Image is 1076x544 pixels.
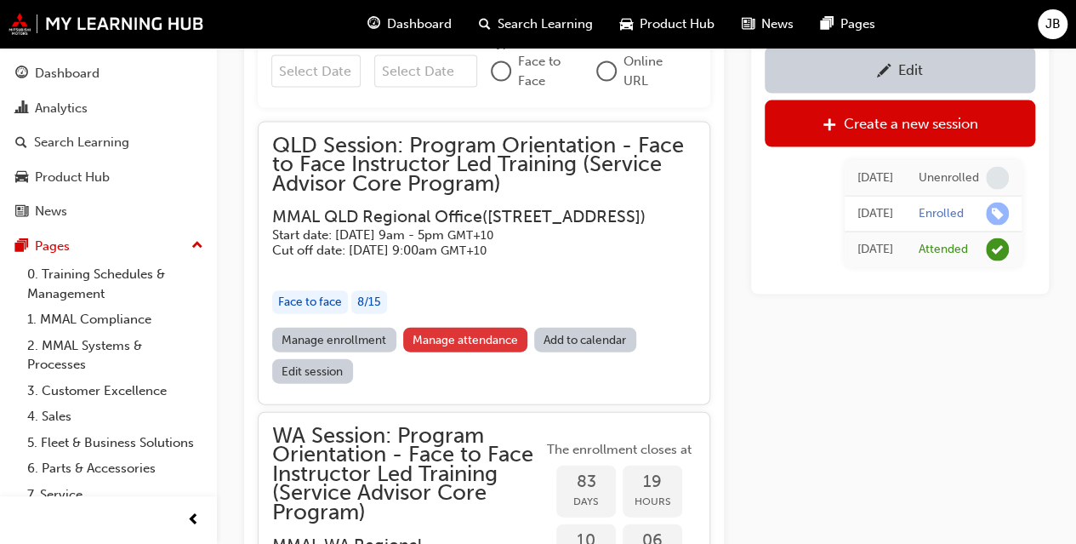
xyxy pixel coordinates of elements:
[20,261,210,306] a: 0. Training Schedules & Management
[919,169,979,186] div: Unenrolled
[15,135,27,151] span: search-icon
[7,196,210,227] a: News
[15,101,28,117] span: chart-icon
[35,237,70,256] div: Pages
[728,7,807,42] a: news-iconNews
[20,404,210,430] a: 4. Sales
[20,482,210,508] a: 7. Service
[367,14,380,35] span: guage-icon
[518,52,583,90] span: Face to Face
[35,168,110,187] div: Product Hub
[7,54,210,231] button: DashboardAnalyticsSearch LearningProduct HubNews
[623,52,683,90] span: Online URL
[447,228,493,243] span: Australian Eastern Standard Time GMT+10
[9,13,204,35] img: mmal
[761,14,794,34] span: News
[272,427,543,523] span: WA Session: Program Orientation - Face to Face Instructor Led Training (Service Advisor Core Prog...
[877,63,891,80] span: pencil-icon
[465,7,606,42] a: search-iconSearch Learning
[7,127,210,158] a: Search Learning
[7,231,210,262] button: Pages
[272,328,396,352] a: Manage enrollment
[272,227,669,243] h5: Start date: [DATE] 9am - 5pm
[623,492,682,512] span: Hours
[498,14,593,34] span: Search Learning
[7,58,210,89] a: Dashboard
[844,115,978,132] div: Create a new session
[823,117,837,134] span: plus-icon
[556,492,616,512] span: Days
[534,328,636,352] a: Add to calendar
[354,7,465,42] a: guage-iconDashboard
[403,328,528,352] a: Manage attendance
[20,333,210,378] a: 2. MMAL Systems & Processes
[840,14,875,34] span: Pages
[35,64,100,83] div: Dashboard
[620,14,633,35] span: car-icon
[35,202,67,221] div: News
[272,243,669,259] h5: Cut off date: [DATE] 9:00am
[1045,14,1061,34] span: JB
[606,7,728,42] a: car-iconProduct Hub
[7,162,210,193] a: Product Hub
[556,472,616,492] span: 83
[857,203,893,223] div: Fri Sep 20 2024 10:42:14 GMT+1000 (Australian Eastern Standard Time)
[543,440,696,460] span: The enrollment closes at
[919,241,968,257] div: Attended
[20,306,210,333] a: 1. MMAL Compliance
[20,378,210,404] a: 3. Customer Excellence
[20,455,210,482] a: 6. Parts & Accessories
[272,291,348,314] div: Face to face
[191,235,203,257] span: up-icon
[1038,9,1067,39] button: JB
[898,61,923,78] div: Edit
[986,238,1009,261] span: learningRecordVerb_ATTEND-icon
[387,14,452,34] span: Dashboard
[15,239,28,255] span: pages-icon
[15,170,28,186] span: car-icon
[857,239,893,259] div: Wed May 17 2023 11:37:45 GMT+1000 (Australian Eastern Standard Time)
[272,136,696,194] span: QLD Session: Program Orientation - Face to Face Instructor Led Training (Service Advisor Core Pro...
[857,168,893,187] div: Mon Oct 07 2024 10:56:17 GMT+1100 (Australian Eastern Daylight Time)
[35,99,88,118] div: Analytics
[479,14,491,35] span: search-icon
[821,14,834,35] span: pages-icon
[765,100,1035,146] a: Create a new session
[623,472,682,492] span: 19
[986,202,1009,225] span: learningRecordVerb_ENROLL-icon
[34,133,129,152] div: Search Learning
[187,510,200,531] span: prev-icon
[272,207,669,226] h3: MMAL QLD Regional Office ( [STREET_ADDRESS] )
[272,359,353,384] a: Edit session
[15,204,28,220] span: news-icon
[765,46,1035,93] a: Edit
[374,55,477,88] input: To
[15,66,28,82] span: guage-icon
[441,243,487,258] span: Australian Eastern Standard Time GMT+10
[7,93,210,124] a: Analytics
[20,430,210,456] a: 5. Fleet & Business Solutions
[919,205,964,221] div: Enrolled
[807,7,889,42] a: pages-iconPages
[986,166,1009,189] span: learningRecordVerb_NONE-icon
[640,14,714,34] span: Product Hub
[272,136,696,391] button: QLD Session: Program Orientation - Face to Face Instructor Led Training (Service Advisor Core Pro...
[351,291,387,314] div: 8 / 15
[742,14,754,35] span: news-icon
[271,55,361,88] input: From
